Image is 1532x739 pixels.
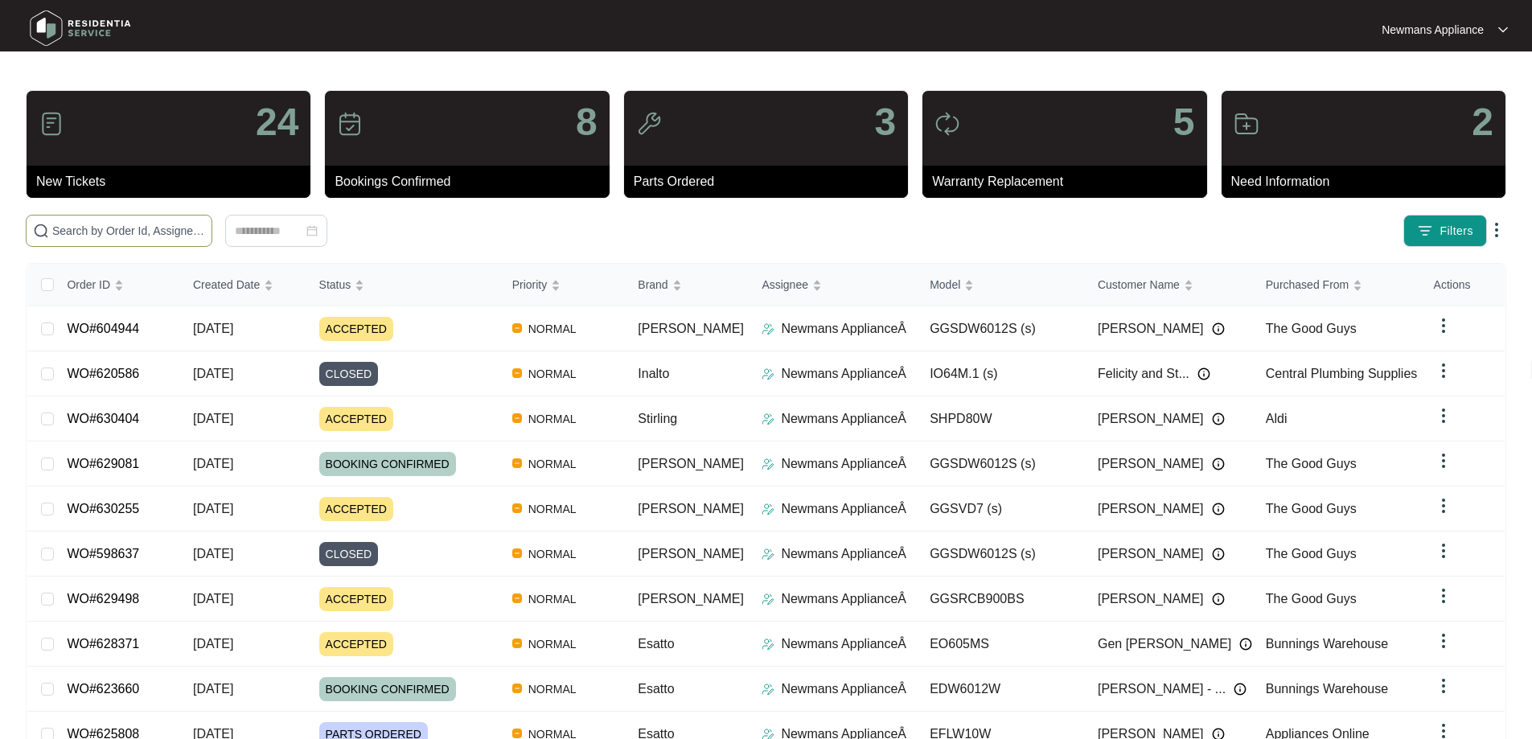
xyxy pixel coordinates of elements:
[917,487,1085,532] td: GGSVD7 (s)
[193,592,233,606] span: [DATE]
[1197,367,1210,380] img: Info icon
[67,457,139,470] a: WO#629081
[193,682,233,696] span: [DATE]
[1098,679,1226,699] span: [PERSON_NAME] - ...
[636,111,662,137] img: icon
[33,223,49,239] img: search-icon
[781,319,906,339] p: Newmans ApplianceÂ
[1434,361,1453,380] img: dropdown arrow
[1098,499,1204,519] span: [PERSON_NAME]
[67,637,139,651] a: WO#628371
[319,587,393,611] span: ACCEPTED
[1098,589,1204,609] span: [PERSON_NAME]
[781,544,906,564] p: Newmans ApplianceÂ
[1234,683,1247,696] img: Info icon
[1266,367,1418,380] span: Central Plumbing Supplies
[319,452,456,476] span: BOOKING CONFIRMED
[1434,316,1453,335] img: dropdown arrow
[1266,276,1349,294] span: Purchased From
[1231,172,1505,191] p: Need Information
[522,319,583,339] span: NORMAL
[319,632,393,656] span: ACCEPTED
[1434,496,1453,515] img: dropdown arrow
[39,111,64,137] img: icon
[512,503,522,513] img: Vercel Logo
[1212,458,1225,470] img: Info icon
[762,322,774,335] img: Assigner Icon
[1266,682,1388,696] span: Bunnings Warehouse
[638,412,677,425] span: Stirling
[1085,264,1253,306] th: Customer Name
[781,409,906,429] p: Newmans ApplianceÂ
[762,638,774,651] img: Assigner Icon
[1098,544,1204,564] span: [PERSON_NAME]
[256,103,298,142] p: 24
[638,502,744,515] span: [PERSON_NAME]
[1421,264,1505,306] th: Actions
[67,412,139,425] a: WO#630404
[54,264,180,306] th: Order ID
[1266,547,1357,560] span: The Good Guys
[917,264,1085,306] th: Model
[638,637,674,651] span: Esatto
[1098,364,1189,384] span: Felicity and St...
[1098,409,1204,429] span: [PERSON_NAME]
[1098,634,1231,654] span: Gen [PERSON_NAME]
[1434,541,1453,560] img: dropdown arrow
[917,306,1085,351] td: GGSDW6012S (s)
[1266,637,1388,651] span: Bunnings Warehouse
[781,589,906,609] p: Newmans ApplianceÂ
[512,684,522,693] img: Vercel Logo
[36,172,310,191] p: New Tickets
[193,457,233,470] span: [DATE]
[917,622,1085,667] td: EO605MS
[512,729,522,738] img: Vercel Logo
[512,638,522,648] img: Vercel Logo
[193,276,260,294] span: Created Date
[1434,406,1453,425] img: dropdown arrow
[1440,223,1473,240] span: Filters
[1472,103,1493,142] p: 2
[522,634,583,654] span: NORMAL
[1266,592,1357,606] span: The Good Guys
[1403,215,1487,247] button: filter iconFilters
[512,458,522,468] img: Vercel Logo
[917,667,1085,712] td: EDW6012W
[874,103,896,142] p: 3
[522,409,583,429] span: NORMAL
[917,441,1085,487] td: GGSDW6012S (s)
[930,276,960,294] span: Model
[1212,503,1225,515] img: Info icon
[512,323,522,333] img: Vercel Logo
[1253,264,1421,306] th: Purchased From
[319,497,393,521] span: ACCEPTED
[522,544,583,564] span: NORMAL
[1266,322,1357,335] span: The Good Guys
[781,634,906,654] p: Newmans ApplianceÂ
[193,547,233,560] span: [DATE]
[638,276,667,294] span: Brand
[319,542,379,566] span: CLOSED
[193,637,233,651] span: [DATE]
[512,593,522,603] img: Vercel Logo
[499,264,626,306] th: Priority
[67,592,139,606] a: WO#629498
[319,276,351,294] span: Status
[781,364,906,384] p: Newmans ApplianceÂ
[762,548,774,560] img: Assigner Icon
[1234,111,1259,137] img: icon
[932,172,1206,191] p: Warranty Replacement
[762,276,808,294] span: Assignee
[781,679,906,699] p: Newmans ApplianceÂ
[512,368,522,378] img: Vercel Logo
[193,322,233,335] span: [DATE]
[762,367,774,380] img: Assigner Icon
[749,264,917,306] th: Assignee
[1266,412,1288,425] span: Aldi
[522,364,583,384] span: NORMAL
[522,454,583,474] span: NORMAL
[917,577,1085,622] td: GGSRCB900BS
[1487,220,1506,240] img: dropdown arrow
[337,111,363,137] img: icon
[319,677,456,701] span: BOOKING CONFIRMED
